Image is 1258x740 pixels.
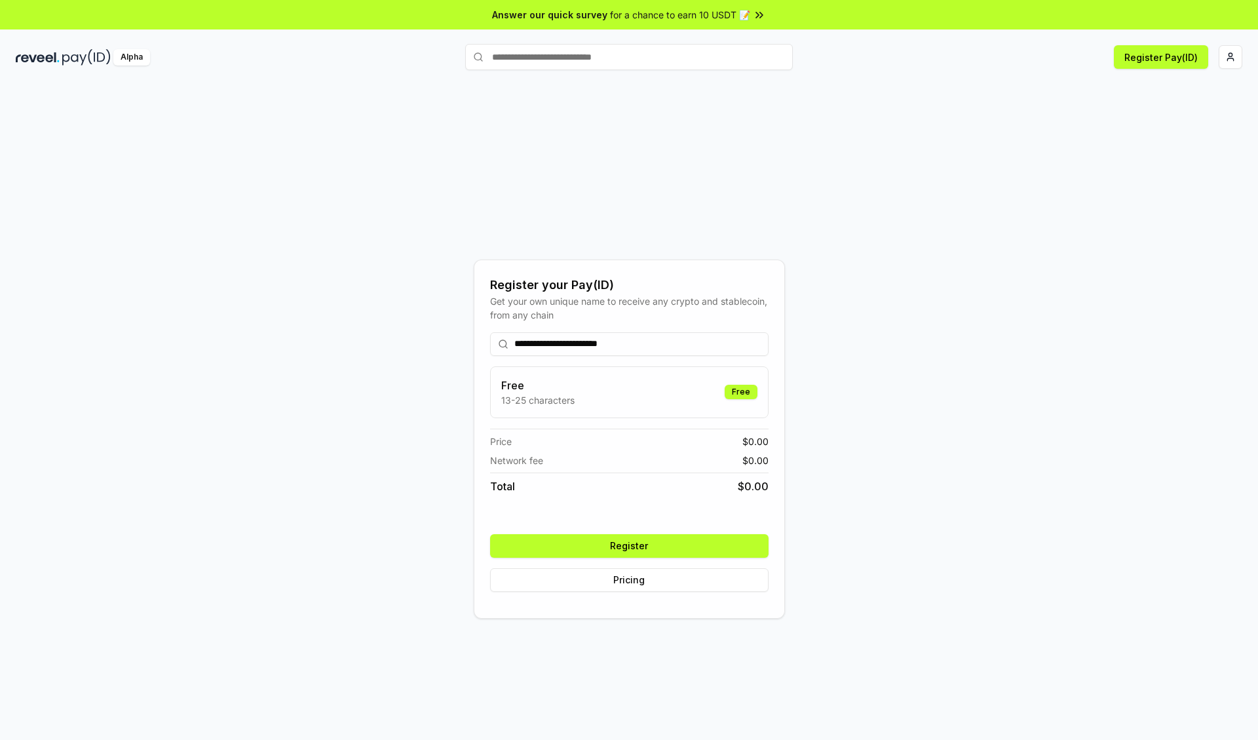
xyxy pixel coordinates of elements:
[492,8,607,22] span: Answer our quick survey
[738,478,769,494] span: $ 0.00
[742,454,769,467] span: $ 0.00
[1114,45,1208,69] button: Register Pay(ID)
[490,534,769,558] button: Register
[16,49,60,66] img: reveel_dark
[742,435,769,448] span: $ 0.00
[490,454,543,467] span: Network fee
[490,435,512,448] span: Price
[725,385,757,399] div: Free
[113,49,150,66] div: Alpha
[490,276,769,294] div: Register your Pay(ID)
[490,568,769,592] button: Pricing
[610,8,750,22] span: for a chance to earn 10 USDT 📝
[490,294,769,322] div: Get your own unique name to receive any crypto and stablecoin, from any chain
[501,393,575,407] p: 13-25 characters
[62,49,111,66] img: pay_id
[501,378,575,393] h3: Free
[490,478,515,494] span: Total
